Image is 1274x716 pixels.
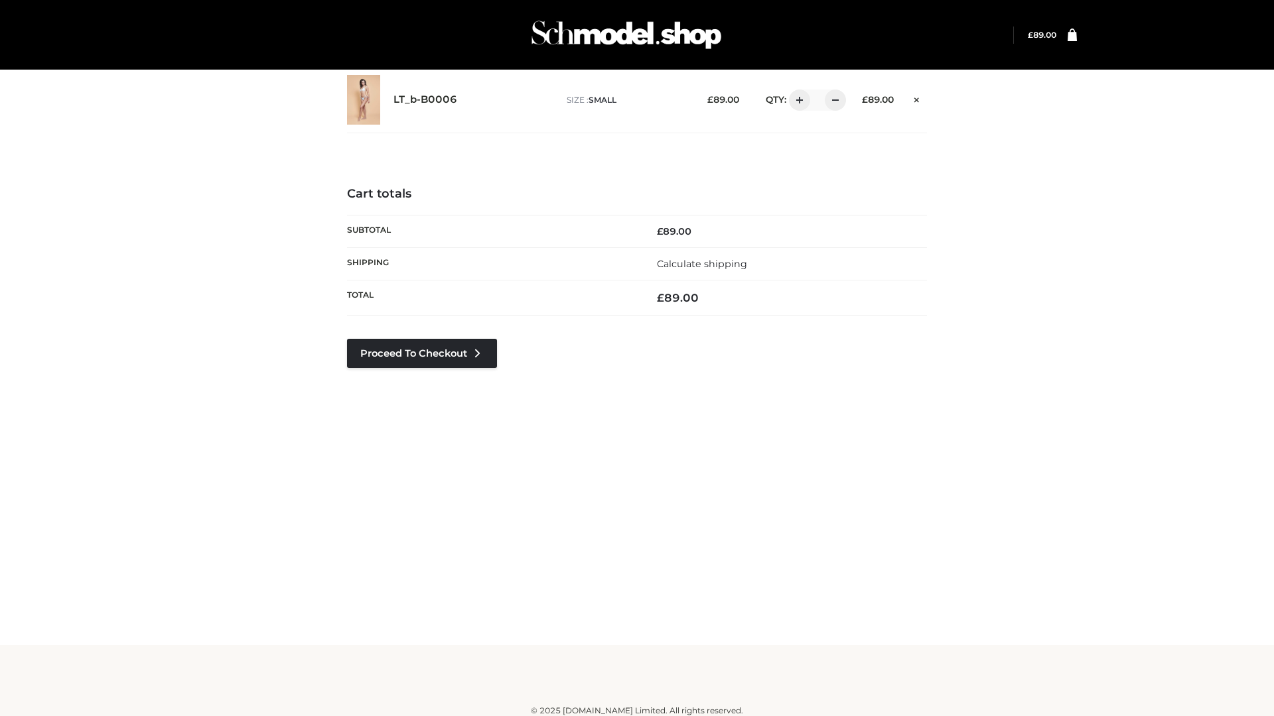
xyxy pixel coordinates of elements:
a: £89.00 [1028,30,1056,40]
span: £ [862,94,868,105]
a: LT_b-B0006 [393,93,457,106]
th: Shipping [347,247,637,280]
span: £ [657,225,663,237]
span: £ [657,291,664,304]
span: £ [707,94,713,105]
a: Calculate shipping [657,258,747,270]
img: Schmodel Admin 964 [527,9,726,61]
bdi: 89.00 [1028,30,1056,40]
th: Subtotal [347,215,637,247]
a: Remove this item [907,89,927,107]
bdi: 89.00 [862,94,894,105]
span: £ [1028,30,1033,40]
span: SMALL [589,95,616,105]
h4: Cart totals [347,187,927,202]
bdi: 89.00 [707,94,739,105]
th: Total [347,280,637,316]
a: Proceed to Checkout [347,339,497,368]
bdi: 89.00 [657,291,699,304]
div: QTY: [752,89,841,111]
p: size : [567,94,687,106]
bdi: 89.00 [657,225,691,237]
